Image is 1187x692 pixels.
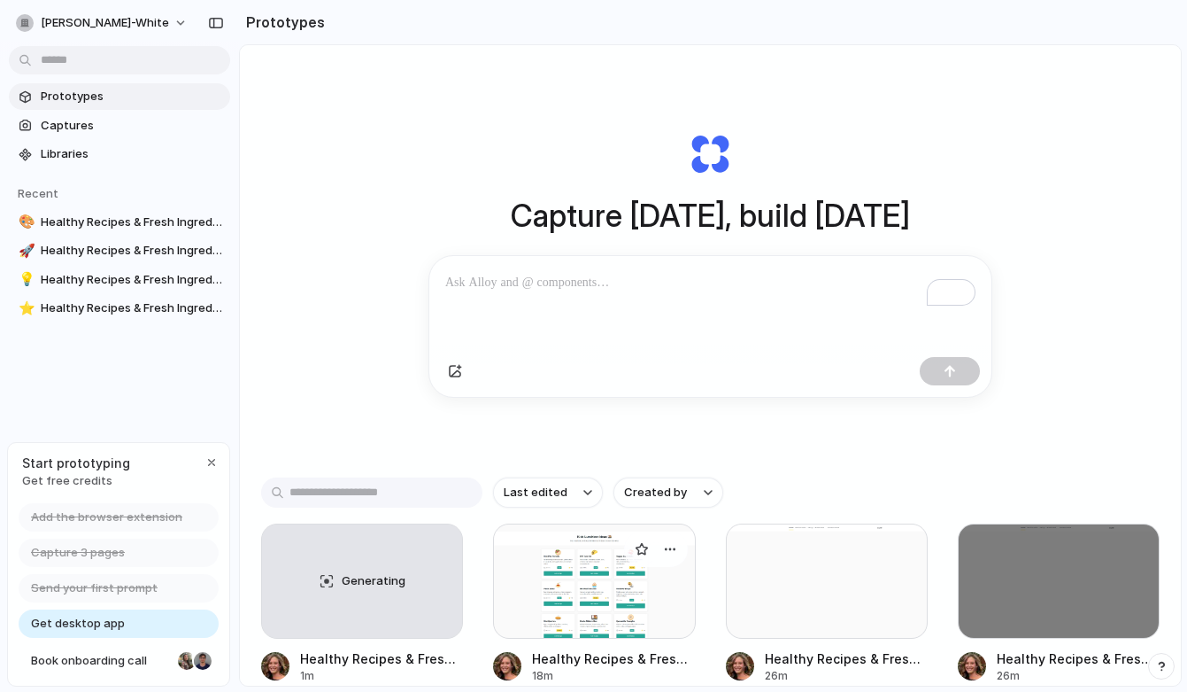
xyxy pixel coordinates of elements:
div: 🎨 [19,212,31,232]
span: Healthy Recipes & Fresh Ingredients Delivered To Your Door [41,214,223,231]
span: Captures [41,117,223,135]
div: To enrich screen reader interactions, please activate Accessibility in Grammarly extension settings [429,256,991,350]
button: ⭐ [16,299,34,317]
span: Healthy Recipes & Fresh Ingredients Delivered To Your Door [41,242,223,260]
span: Get free credits [22,472,130,490]
a: 🚀Healthy Recipes & Fresh Ingredients Delivered To Your Door [9,237,230,264]
a: GeneratingHealthy Recipes & Fresh Ingredients Delivered To Your Door1m [261,524,463,684]
div: Healthy Recipes & Fresh Ingredients Delivered To Your Door [300,649,463,668]
div: Christian Iacullo [192,650,213,672]
span: Recent [18,186,58,200]
div: 26m [765,668,928,684]
a: 💡Healthy Recipes & Fresh Ingredients Delivered To Your Door [9,267,230,293]
a: ⭐Healthy Recipes & Fresh Ingredients Delivered To Your Door [9,295,230,322]
span: Generating [342,572,405,590]
a: Book onboarding call [19,647,219,675]
span: Prototypes [41,88,223,105]
div: 1m [300,668,463,684]
button: 🎨 [16,214,34,231]
span: Get desktop app [31,615,125,633]
div: Nicole Kubica [176,650,197,672]
a: Prototypes [9,83,230,110]
span: Healthy Recipes & Fresh Ingredients Delivered To Your Door [41,299,223,317]
a: Captures [9,113,230,139]
button: 💡 [16,271,34,289]
a: Libraries [9,141,230,167]
span: Add the browser extension [31,509,182,526]
span: Last edited [504,484,567,502]
span: Book onboarding call [31,652,171,670]
button: 🚀 [16,242,34,260]
a: Get desktop app [19,610,219,638]
h2: Prototypes [239,12,325,33]
a: Healthy Recipes & Fresh Ingredients Delivered To Your DoorHealthy Recipes & Fresh Ingredients Del... [493,524,695,684]
button: Created by [613,478,723,508]
span: Libraries [41,145,223,163]
span: [PERSON_NAME]-white [41,14,169,32]
button: [PERSON_NAME]-white [9,9,197,37]
div: 18m [532,668,695,684]
div: Healthy Recipes & Fresh Ingredients Delivered To Your Door [532,649,695,668]
div: Healthy Recipes & Fresh Ingredients Delivered To Your Door [765,649,928,668]
span: Start prototyping [22,454,130,472]
button: Last edited [493,478,603,508]
span: Created by [624,484,687,502]
a: Healthy Recipes & Fresh Ingredients Delivered To Your DoorHealthy Recipes & Fresh Ingredients Del... [726,524,928,684]
span: Send your first prompt [31,579,158,597]
div: Healthy Recipes & Fresh Ingredients Delivered To Your Door [997,649,1160,668]
a: 🎨Healthy Recipes & Fresh Ingredients Delivered To Your Door [9,209,230,236]
span: Healthy Recipes & Fresh Ingredients Delivered To Your Door [41,271,223,289]
span: Capture 3 pages [31,544,125,562]
h1: Capture [DATE], build [DATE] [511,192,910,239]
a: Healthy Recipes & Fresh Ingredients Delivered To Your DoorHealthy Recipes & Fresh Ingredients Del... [958,524,1160,684]
div: ⭐ [19,299,31,319]
div: 💡 [19,269,31,290]
div: 🚀 [19,241,31,261]
div: 26m [997,668,1160,684]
